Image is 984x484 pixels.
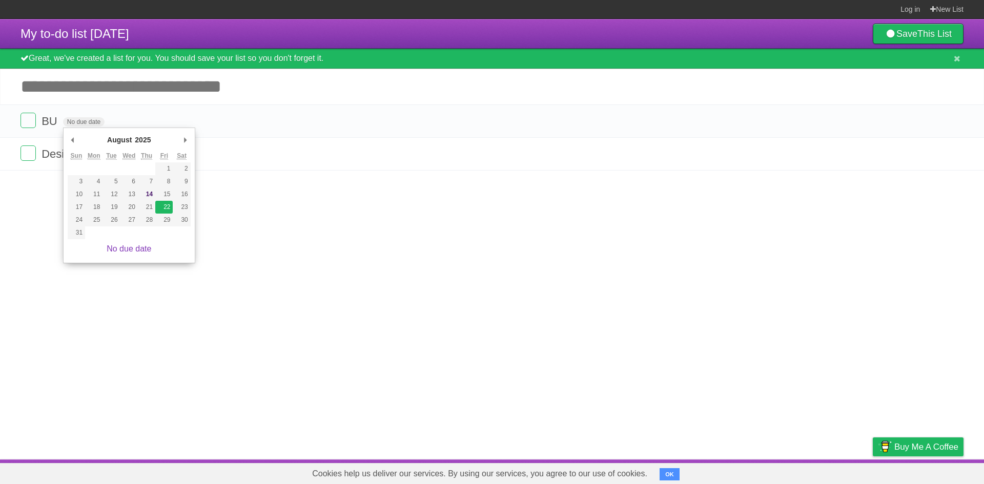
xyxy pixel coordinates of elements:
[173,188,190,201] button: 16
[102,175,120,188] button: 5
[894,438,958,456] span: Buy me a coffee
[85,188,102,201] button: 11
[106,152,116,160] abbr: Tuesday
[120,175,138,188] button: 6
[133,132,152,148] div: 2025
[825,462,847,481] a: Terms
[71,152,83,160] abbr: Sunday
[120,201,138,214] button: 20
[20,113,36,128] label: Done
[68,201,85,214] button: 17
[68,226,85,239] button: 31
[302,464,658,484] span: Cookies help us deliver our services. By using our services, you agree to our use of cookies.
[63,117,105,127] span: No due date
[68,214,85,226] button: 24
[120,214,138,226] button: 27
[68,188,85,201] button: 10
[878,438,892,455] img: Buy me a coffee
[736,462,758,481] a: About
[85,175,102,188] button: 4
[138,214,155,226] button: 28
[177,152,187,160] abbr: Saturday
[173,214,190,226] button: 30
[42,148,79,160] span: Design
[141,152,152,160] abbr: Thursday
[120,188,138,201] button: 13
[155,201,173,214] button: 22
[88,152,100,160] abbr: Monday
[102,201,120,214] button: 19
[173,201,190,214] button: 23
[42,115,60,128] span: BU
[85,214,102,226] button: 25
[770,462,812,481] a: Developers
[660,468,680,480] button: OK
[138,201,155,214] button: 21
[873,24,963,44] a: SaveThis List
[899,462,963,481] a: Suggest a feature
[173,175,190,188] button: 9
[180,132,191,148] button: Next Month
[107,244,151,253] a: No due date
[122,152,135,160] abbr: Wednesday
[68,132,78,148] button: Previous Month
[20,145,36,161] label: Done
[20,27,129,40] span: My to-do list [DATE]
[173,162,190,175] button: 2
[155,214,173,226] button: 29
[102,214,120,226] button: 26
[138,188,155,201] button: 14
[106,132,133,148] div: August
[85,201,102,214] button: 18
[155,188,173,201] button: 15
[873,437,963,456] a: Buy me a coffee
[138,175,155,188] button: 7
[68,175,85,188] button: 3
[155,162,173,175] button: 1
[155,175,173,188] button: 8
[917,29,952,39] b: This List
[102,188,120,201] button: 12
[160,152,168,160] abbr: Friday
[859,462,886,481] a: Privacy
